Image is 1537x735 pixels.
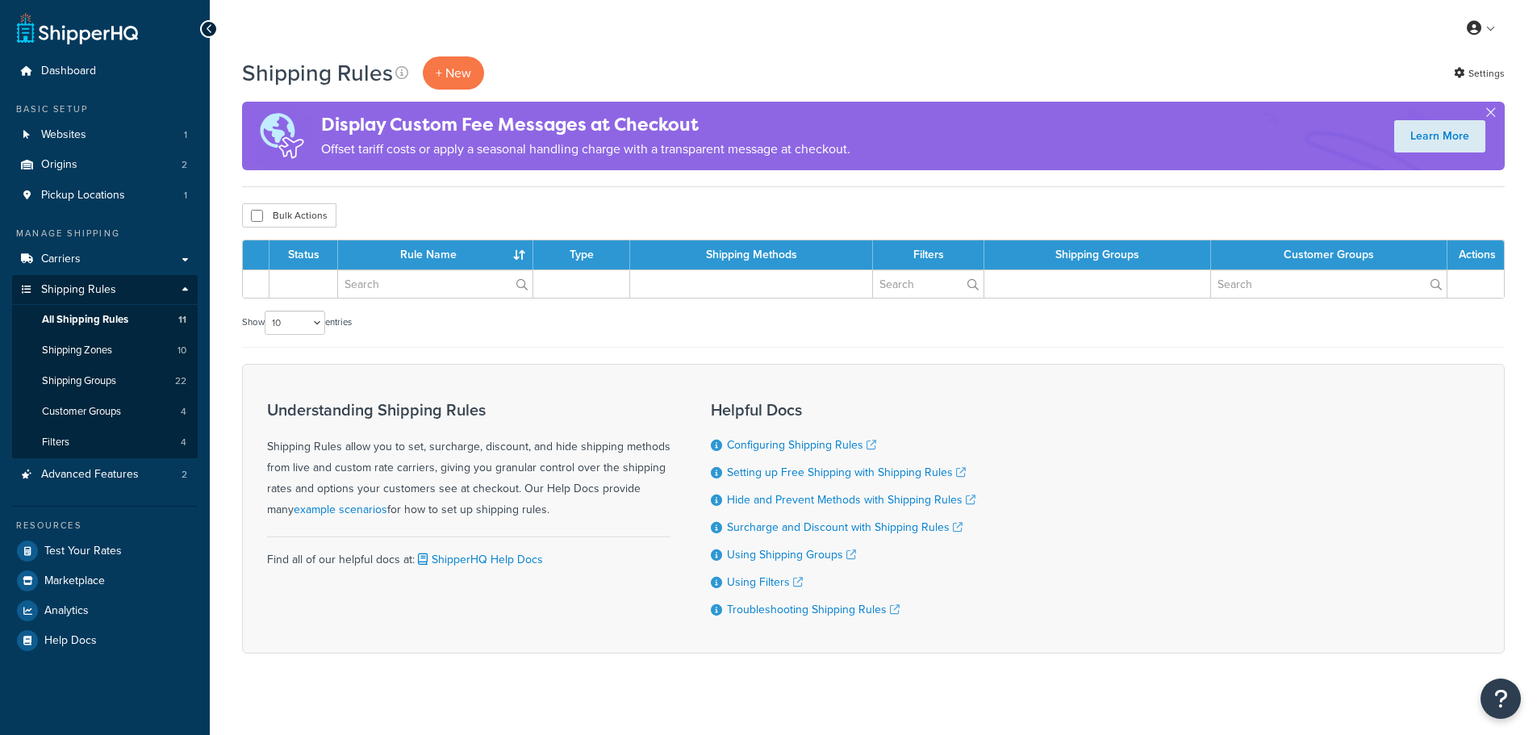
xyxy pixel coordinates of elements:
li: Pickup Locations [12,181,198,211]
div: Shipping Rules allow you to set, surcharge, discount, and hide shipping methods from live and cus... [267,401,670,520]
span: Pickup Locations [41,189,125,203]
a: example scenarios [294,501,387,518]
a: Using Filters [727,574,803,591]
a: Help Docs [12,626,198,655]
a: Dashboard [12,56,198,86]
th: Rule Name [338,240,533,269]
a: Settings [1454,62,1505,85]
a: Shipping Groups 22 [12,366,198,396]
span: 4 [181,436,186,449]
h3: Understanding Shipping Rules [267,401,670,419]
a: Marketplace [12,566,198,595]
li: Filters [12,428,198,457]
a: Websites 1 [12,120,198,150]
span: 2 [182,468,187,482]
a: ShipperHQ Home [17,12,138,44]
span: Marketplace [44,574,105,588]
span: Carriers [41,253,81,266]
th: Shipping Methods [630,240,873,269]
a: Using Shipping Groups [727,546,856,563]
input: Search [1211,270,1447,298]
input: Search [338,270,533,298]
a: Carriers [12,244,198,274]
th: Shipping Groups [984,240,1211,269]
li: Shipping Rules [12,275,198,459]
p: + New [423,56,484,90]
a: Filters 4 [12,428,198,457]
li: Shipping Zones [12,336,198,365]
a: Shipping Zones 10 [12,336,198,365]
span: 10 [178,344,186,357]
span: 22 [175,374,186,388]
input: Search [873,270,984,298]
span: Filters [42,436,69,449]
a: Customer Groups 4 [12,397,198,427]
span: Test Your Rates [44,545,122,558]
li: Advanced Features [12,460,198,490]
a: Setting up Free Shipping with Shipping Rules [727,464,966,481]
a: Troubleshooting Shipping Rules [727,601,900,618]
li: All Shipping Rules [12,305,198,335]
select: Showentries [265,311,325,335]
label: Show entries [242,311,352,335]
span: 1 [184,128,187,142]
span: Customer Groups [42,405,121,419]
span: 11 [178,313,186,327]
a: Learn More [1394,120,1485,152]
th: Status [269,240,338,269]
span: Shipping Zones [42,344,112,357]
p: Offset tariff costs or apply a seasonal handling charge with a transparent message at checkout. [321,138,850,161]
div: Find all of our helpful docs at: [267,537,670,570]
a: Analytics [12,596,198,625]
div: Basic Setup [12,102,198,116]
span: Advanced Features [41,468,139,482]
span: Shipping Groups [42,374,116,388]
span: 2 [182,158,187,172]
th: Type [533,240,630,269]
a: Origins 2 [12,150,198,180]
li: Websites [12,120,198,150]
h1: Shipping Rules [242,57,393,89]
button: Open Resource Center [1481,679,1521,719]
span: Dashboard [41,65,96,78]
h3: Helpful Docs [711,401,975,419]
div: Resources [12,519,198,532]
a: Advanced Features 2 [12,460,198,490]
span: 1 [184,189,187,203]
li: Origins [12,150,198,180]
span: Shipping Rules [41,283,116,297]
span: 4 [181,405,186,419]
a: ShipperHQ Help Docs [415,551,543,568]
th: Filters [873,240,984,269]
th: Customer Groups [1211,240,1447,269]
a: Surcharge and Discount with Shipping Rules [727,519,963,536]
img: duties-banner-06bc72dcb5fe05cb3f9472aba00be2ae8eb53ab6f0d8bb03d382ba314ac3c341.png [242,102,321,170]
a: Configuring Shipping Rules [727,436,876,453]
span: Websites [41,128,86,142]
span: Analytics [44,604,89,618]
span: All Shipping Rules [42,313,128,327]
div: Manage Shipping [12,227,198,240]
li: Shipping Groups [12,366,198,396]
a: Hide and Prevent Methods with Shipping Rules [727,491,975,508]
span: Origins [41,158,77,172]
button: Bulk Actions [242,203,336,228]
a: All Shipping Rules 11 [12,305,198,335]
a: Shipping Rules [12,275,198,305]
a: Test Your Rates [12,537,198,566]
span: Help Docs [44,634,97,648]
th: Actions [1447,240,1504,269]
a: Pickup Locations 1 [12,181,198,211]
li: Customer Groups [12,397,198,427]
h4: Display Custom Fee Messages at Checkout [321,111,850,138]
